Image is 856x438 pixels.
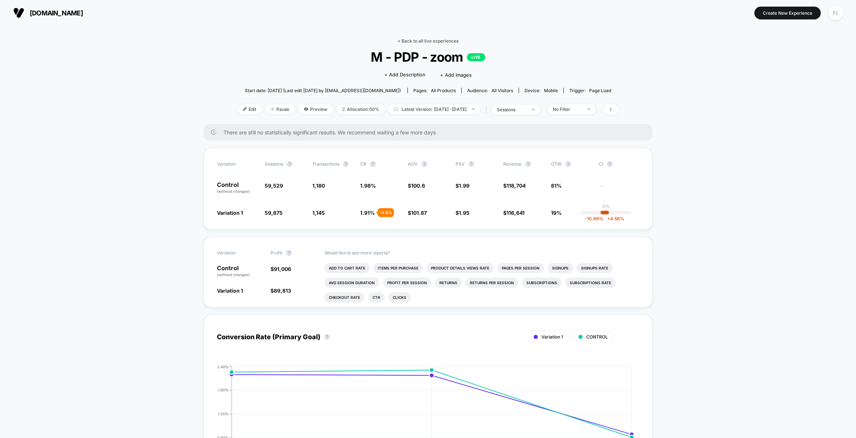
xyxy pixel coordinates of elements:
[271,107,275,111] img: end
[548,263,573,273] li: Signups
[224,129,638,135] span: There are still no statistically significant results. We recommend waiting a few more days
[468,161,474,167] button: ?
[826,6,845,21] button: FL
[286,250,292,256] button: ?
[503,182,526,189] span: $
[565,161,571,167] button: ?
[378,208,394,217] div: - 3.5 %
[497,107,526,112] div: sessions
[271,266,291,272] span: $
[503,161,522,167] span: Revenue
[312,182,325,189] span: 1,180
[507,210,525,216] span: 116,641
[271,250,282,256] span: Profit
[217,182,257,194] p: Control
[343,161,349,167] button: ?
[467,53,485,61] p: LIVE
[245,88,401,93] span: Start date: [DATE] (Last edit [DATE] by [EMAIL_ADDRESS][DOMAIN_NAME])
[459,210,469,216] span: 1.95
[324,278,379,288] li: Avg Session Duration
[497,263,544,273] li: Pages Per Session
[324,263,370,273] li: Add To Cart Rate
[312,161,339,167] span: Transactions
[605,209,607,214] p: |
[370,161,376,167] button: ?
[217,250,257,256] span: Variation
[754,7,821,19] button: Create New Experience
[218,412,229,416] tspan: 1.20%
[13,7,24,18] img: Visually logo
[421,161,427,167] button: ?
[388,292,411,303] li: Clicks
[11,7,85,19] button: [DOMAIN_NAME]
[265,210,283,216] span: 59,875
[360,210,375,216] span: 1.91 %
[427,263,494,273] li: Product Details Views Rate
[324,334,330,340] button: ?
[217,287,243,294] span: Variation 1
[472,108,475,110] img: end
[312,210,325,216] span: 1,145
[431,88,456,93] span: all products
[360,182,376,189] span: 1.98 %
[467,88,513,93] div: Audience:
[440,72,472,78] span: + Add Images
[337,104,385,114] span: Allocation: 50%
[599,161,639,167] span: CI
[519,88,563,93] span: Device:
[388,104,480,114] span: Latest Version: [DATE] - [DATE]
[459,182,469,189] span: 1.99
[368,292,385,303] li: Ctr
[585,216,603,221] span: -10.99 %
[588,108,590,110] img: end
[492,88,513,93] span: All Visitors
[607,216,610,221] span: +
[265,104,295,114] span: Pause
[342,107,345,111] img: rebalance
[217,161,257,167] span: Variation
[274,266,291,272] span: 91,006
[394,107,398,111] img: calendar
[411,182,425,189] span: 100.6
[271,287,291,294] span: $
[384,71,425,79] span: + Add Description
[551,161,591,167] span: OTW
[599,184,639,194] span: ---
[324,292,364,303] li: Checkout Rate
[532,109,534,110] img: end
[603,216,624,221] span: 4.56 %
[507,182,526,189] span: 118,704
[398,38,458,44] a: < Back to all live experiences
[541,334,563,340] span: Variation 1
[408,210,427,216] span: $
[577,263,613,273] li: Signups Rate
[456,161,465,167] span: PSV
[274,287,291,294] span: 89,813
[408,182,425,189] span: $
[217,364,229,369] tspan: 2.40%
[324,250,639,256] p: Would like to see more reports?
[544,88,558,93] span: mobile
[456,210,469,216] span: $
[602,203,610,209] p: 0%
[411,210,427,216] span: 101.87
[217,210,243,216] span: Variation 1
[828,6,843,20] div: FL
[525,161,531,167] button: ?
[465,278,518,288] li: Returns Per Session
[586,334,608,340] span: CONTROL
[30,9,83,17] span: [DOMAIN_NAME]
[257,49,599,65] span: M - PDP - zoom
[522,278,562,288] li: Subscriptions
[265,161,283,167] span: Sessions
[383,278,431,288] li: Profit Per Session
[287,161,293,167] button: ?
[607,161,613,167] button: ?
[435,278,462,288] li: Returns
[456,182,469,189] span: $
[589,88,611,93] span: Page Load
[569,88,611,93] div: Trigger:
[298,104,333,114] span: Preview
[551,182,562,189] span: 81%
[413,88,456,93] div: Pages:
